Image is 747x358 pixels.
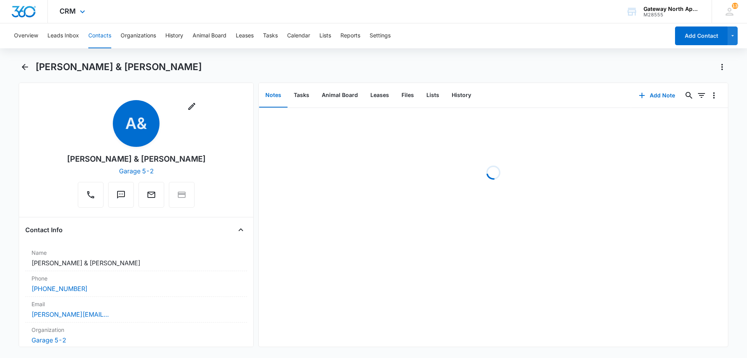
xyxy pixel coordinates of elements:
[19,61,31,73] button: Back
[60,7,76,15] span: CRM
[32,284,88,293] a: [PHONE_NUMBER]
[78,194,103,201] a: Call
[25,297,247,323] div: Email[PERSON_NAME][EMAIL_ADDRESS][DOMAIN_NAME]
[32,310,109,319] a: [PERSON_NAME][EMAIL_ADDRESS][DOMAIN_NAME]
[35,61,202,73] h1: [PERSON_NAME] & [PERSON_NAME]
[683,89,695,102] button: Search...
[108,194,134,201] a: Text
[25,245,247,271] div: Name[PERSON_NAME] & [PERSON_NAME]
[316,83,364,108] button: Animal Board
[708,89,720,102] button: Overflow Menu
[732,3,738,9] div: notifications count
[121,23,156,48] button: Organizations
[108,182,134,208] button: Text
[25,271,247,297] div: Phone[PHONE_NUMBER]
[139,182,164,208] button: Email
[119,167,154,175] a: Garage 5-2
[25,225,63,235] h4: Contact Info
[32,274,241,282] label: Phone
[165,23,183,48] button: History
[319,23,331,48] button: Lists
[25,323,247,348] div: OrganizationGarage 5-2
[235,224,247,236] button: Close
[263,23,278,48] button: Tasks
[695,89,708,102] button: Filters
[288,83,316,108] button: Tasks
[78,182,103,208] button: Call
[67,153,206,165] div: [PERSON_NAME] & [PERSON_NAME]
[716,61,728,73] button: Actions
[32,258,241,268] dd: [PERSON_NAME] & [PERSON_NAME]
[32,300,241,308] label: Email
[14,23,38,48] button: Overview
[287,23,310,48] button: Calendar
[32,326,241,334] label: Organization
[32,249,241,257] label: Name
[445,83,477,108] button: History
[420,83,445,108] button: Lists
[193,23,226,48] button: Animal Board
[370,23,391,48] button: Settings
[259,83,288,108] button: Notes
[631,86,683,105] button: Add Note
[364,83,395,108] button: Leases
[340,23,360,48] button: Reports
[675,26,728,45] button: Add Contact
[395,83,420,108] button: Files
[113,100,160,147] span: A&
[47,23,79,48] button: Leads Inbox
[32,336,66,344] a: Garage 5-2
[732,3,738,9] span: 13
[139,194,164,201] a: Email
[644,6,700,12] div: account name
[88,23,111,48] button: Contacts
[236,23,254,48] button: Leases
[644,12,700,18] div: account id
